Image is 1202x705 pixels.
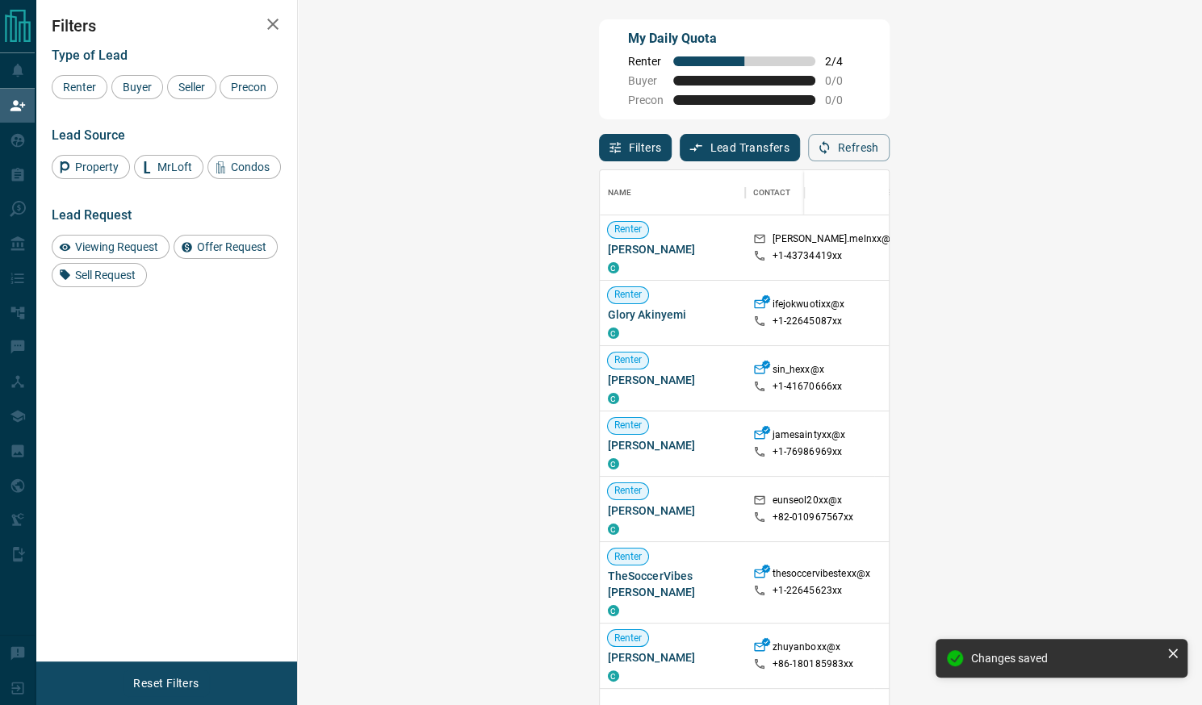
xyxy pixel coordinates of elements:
span: Precon [225,81,272,94]
div: condos.ca [608,524,619,535]
p: zhuyanboxx@x [773,640,841,657]
div: Precon [220,75,278,99]
div: Property [52,155,130,179]
span: [PERSON_NAME] [608,372,737,388]
span: Renter [608,223,649,236]
div: Name [600,170,745,215]
div: condos.ca [608,393,619,404]
div: condos.ca [608,327,619,339]
div: Sell Request [52,263,147,287]
div: MrLoft [134,155,203,179]
div: condos.ca [608,670,619,682]
span: [PERSON_NAME] [608,649,737,665]
span: Renter [57,81,102,94]
p: +1- 22645623xx [773,584,843,598]
span: 0 / 0 [825,74,861,87]
span: Buyer [117,81,157,94]
span: Sell Request [69,269,141,282]
p: thesoccervibestexx@x [773,567,871,584]
p: +82- 010967567xx [773,511,854,524]
span: Type of Lead [52,48,128,63]
div: Condos [207,155,281,179]
span: Condos [225,161,275,173]
span: Lead Request [52,207,132,223]
div: Offer Request [174,235,278,259]
button: Lead Transfers [680,134,800,161]
span: [PERSON_NAME] [608,503,737,519]
div: Buyer [111,75,163,99]
div: Renter [52,75,107,99]
p: +1- 43734419xx [773,249,843,263]
span: [PERSON_NAME] [608,241,737,257]
div: condos.ca [608,262,619,273]
p: +1- 22645087xx [773,315,843,328]
span: Renter [608,484,649,498]
span: 2 / 4 [825,55,861,68]
div: Contact [753,170,791,215]
span: Viewing Request [69,240,164,253]
span: MrLoft [152,161,198,173]
span: Lead Source [52,127,125,143]
span: Property [69,161,124,173]
span: Seller [173,81,211,94]
p: +1- 76986969xx [773,445,843,459]
span: Precon [628,94,664,106]
span: Glory Akinyemi [608,307,737,323]
button: Filters [599,134,672,161]
p: eunseol20xx@x [773,494,843,511]
div: Changes saved [971,652,1160,665]
button: Reset Filters [123,670,209,697]
div: Name [608,170,632,215]
p: My Daily Quota [628,29,861,48]
div: Viewing Request [52,235,170,259]
span: 0 / 0 [825,94,861,106]
h2: Filters [52,16,281,35]
span: Renter [608,288,649,302]
span: Renter [608,353,649,367]
div: condos.ca [608,605,619,616]
p: sin_hexx@x [773,363,824,380]
div: Seller [167,75,216,99]
p: jamesaintyxx@x [773,428,846,445]
span: Buyer [628,74,664,87]
span: Renter [608,419,649,432]
span: Offer Request [191,240,272,253]
p: ifejokwuotixx@x [773,298,845,315]
span: Renter [628,55,664,68]
span: Renter [608,550,649,564]
p: [PERSON_NAME].melnxx@x [773,232,896,249]
div: condos.ca [608,458,619,469]
span: [PERSON_NAME] [608,437,737,453]
p: +1- 41670666xx [773,380,843,394]
p: +86- 180185983xx [773,657,854,671]
button: Refresh [808,134,890,161]
span: Renter [608,632,649,645]
span: TheSoccerVibes [PERSON_NAME] [608,568,737,600]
